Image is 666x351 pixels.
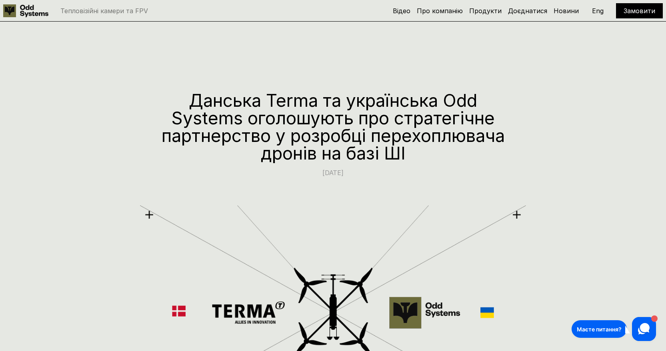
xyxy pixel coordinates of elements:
[624,7,655,15] a: Замовити
[161,92,505,162] h1: Данська Terma та українська Odd Systems оголошують про стратегічне партнерство у розробці перехоп...
[592,8,604,14] p: Eng
[508,7,547,15] a: Доєднатися
[60,8,148,14] p: Тепловізійні камери та FPV
[554,7,579,15] a: Новини
[213,168,453,178] p: [DATE]
[393,7,410,15] a: Відео
[417,7,463,15] a: Про компанію
[570,315,658,343] iframe: HelpCrunch
[469,7,502,15] a: Продукти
